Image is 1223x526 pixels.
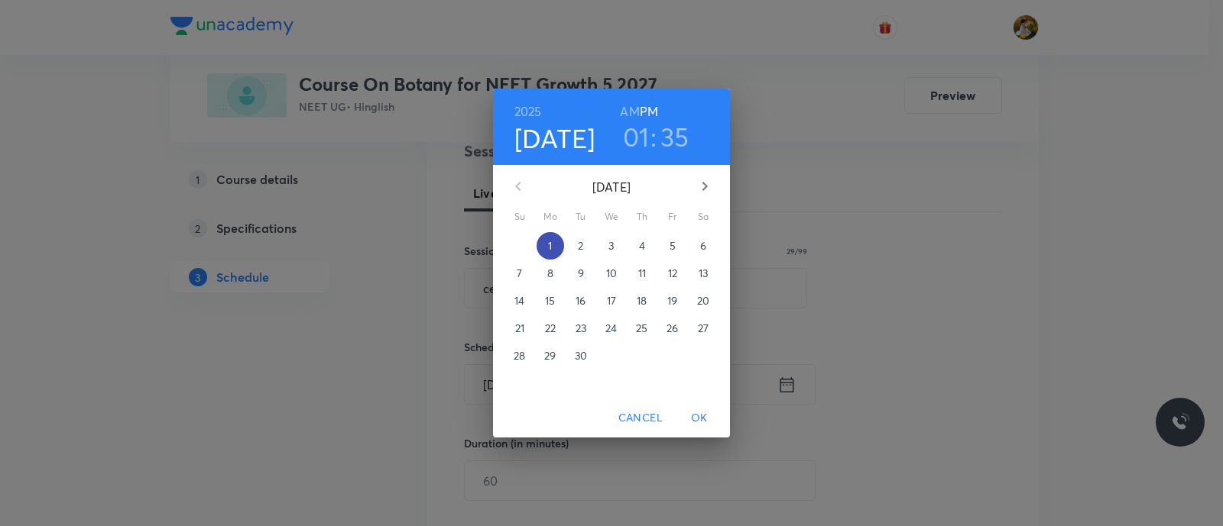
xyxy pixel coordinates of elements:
button: 27 [689,315,717,342]
button: OK [675,404,724,432]
p: 24 [605,321,617,336]
button: 1 [537,232,564,260]
p: 17 [607,293,616,308]
button: 26 [659,315,686,342]
button: 8 [537,260,564,287]
button: 22 [537,315,564,342]
button: 14 [506,287,534,315]
span: OK [681,408,718,428]
button: 12 [659,260,686,287]
p: 3 [608,238,614,253]
button: 5 [659,232,686,260]
span: Mo [537,209,564,224]
button: 30 [567,342,595,369]
span: Fr [659,209,686,224]
p: [DATE] [537,178,686,196]
p: 25 [636,321,647,336]
button: 2 [567,232,595,260]
p: 1 [548,238,552,253]
button: 28 [506,342,534,369]
button: 19 [659,287,686,315]
p: 13 [699,266,708,281]
span: Cancel [618,408,663,428]
p: 19 [667,293,677,308]
p: 30 [575,348,587,363]
p: 15 [545,293,555,308]
p: 28 [514,348,525,363]
button: 01 [623,121,650,153]
button: 10 [598,260,625,287]
span: Th [628,209,656,224]
p: 10 [606,266,617,281]
button: 15 [537,287,564,315]
button: AM [620,101,639,122]
p: 9 [578,266,584,281]
p: 21 [515,321,524,336]
p: 27 [698,321,709,336]
button: Cancel [612,404,669,432]
button: 17 [598,287,625,315]
h3: : [650,121,657,153]
p: 18 [637,293,647,308]
button: 35 [660,121,689,153]
p: 26 [667,321,678,336]
button: 4 [628,232,656,260]
button: 18 [628,287,656,315]
p: 20 [697,293,709,308]
button: 21 [506,315,534,342]
button: 23 [567,315,595,342]
span: Tu [567,209,595,224]
button: 29 [537,342,564,369]
p: 12 [668,266,677,281]
button: 6 [689,232,717,260]
p: 7 [517,266,522,281]
span: Sa [689,209,717,224]
p: 11 [638,266,646,281]
p: 29 [544,348,556,363]
p: 6 [700,238,706,253]
button: PM [640,101,658,122]
button: 16 [567,287,595,315]
button: 25 [628,315,656,342]
p: 22 [545,321,556,336]
span: We [598,209,625,224]
button: [DATE] [514,122,595,154]
button: 20 [689,287,717,315]
button: 9 [567,260,595,287]
button: 11 [628,260,656,287]
p: 5 [670,238,676,253]
p: 2 [578,238,583,253]
button: 13 [689,260,717,287]
button: 2025 [514,101,542,122]
button: 24 [598,315,625,342]
p: 8 [547,266,553,281]
p: 16 [576,293,586,308]
p: 23 [576,321,586,336]
p: 14 [514,293,524,308]
span: Su [506,209,534,224]
button: 7 [506,260,534,287]
button: 3 [598,232,625,260]
p: 4 [639,238,645,253]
